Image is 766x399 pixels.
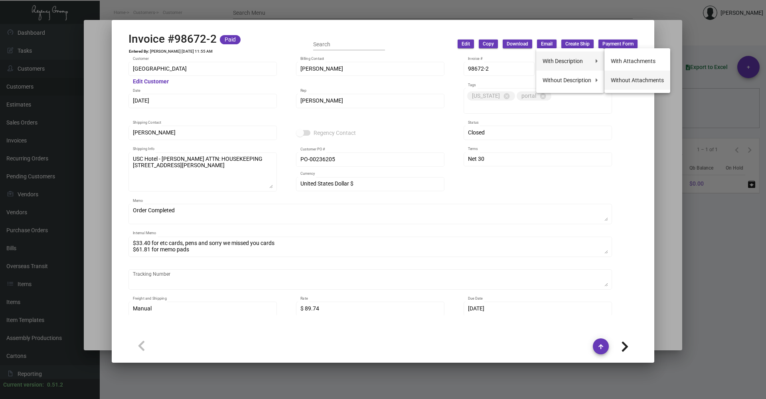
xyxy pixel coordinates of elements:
button: Without Attachments [604,71,670,90]
div: Current version: [3,381,44,389]
div: 0.51.2 [47,381,63,389]
button: With Description [536,51,604,71]
button: With Attachments [604,51,670,71]
button: Without Description [536,71,604,90]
